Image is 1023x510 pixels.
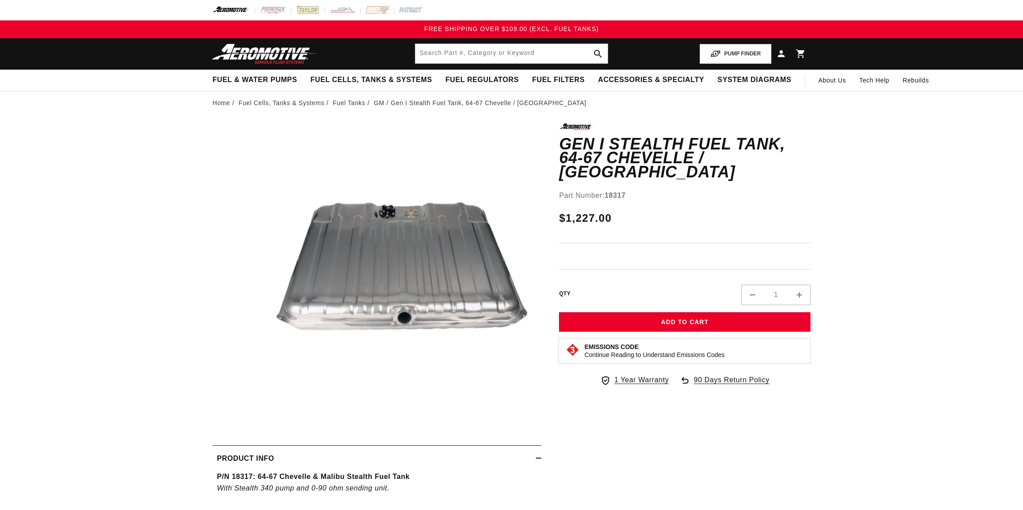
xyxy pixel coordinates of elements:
button: PUMP FINDER [700,44,771,64]
h2: Product Info [217,453,274,464]
span: FREE SHIPPING OVER $109.00 (EXCL. FUEL TANKS) [424,25,598,32]
summary: Tech Help [853,70,896,91]
img: Aeromotive [209,43,320,64]
summary: Fuel & Water Pumps [206,70,304,90]
span: Fuel & Water Pumps [212,75,297,85]
div: Part Number: [559,190,811,201]
nav: breadcrumbs [212,98,811,108]
span: 1 Year Warranty [614,374,669,386]
input: Search by Part Number, Category or Keyword [415,44,608,63]
span: Tech Help [859,75,889,85]
a: Home [212,98,230,108]
summary: Rebuilds [896,70,936,91]
a: Fuel Tanks [333,98,365,108]
img: Emissions code [566,343,580,357]
strong: Emissions Code [584,343,638,350]
li: Fuel Cells, Tanks & Systems [239,98,331,108]
summary: Product Info [212,446,541,471]
strong: P/N 18317: 64-67 Chevelle & Malibu Stealth Fuel Tank [217,473,410,480]
strong: 18317 [605,192,626,199]
a: 1 Year Warranty [600,374,669,386]
summary: Fuel Cells, Tanks & Systems [304,70,439,90]
em: With Stealth 340 pump and 0-90 ohm sending unit. [217,484,390,492]
a: 90 Days Return Policy [680,374,770,395]
h1: Gen I Stealth Fuel Tank, 64-67 Chevelle / [GEOGRAPHIC_DATA] [559,137,811,179]
media-gallery: Gallery Viewer [212,123,541,427]
button: Add to Cart [559,312,811,332]
span: Rebuilds [903,75,929,85]
span: About Us [818,77,846,84]
label: QTY [559,290,571,298]
span: $1,227.00 [559,210,611,226]
span: Fuel Regulators [445,75,519,85]
button: search button [588,44,608,63]
span: System Diagrams [717,75,791,85]
summary: System Diagrams [711,70,798,90]
summary: Fuel Regulators [439,70,525,90]
li: Gen I Stealth Fuel Tank, 64-67 Chevelle / [GEOGRAPHIC_DATA] [391,98,586,108]
span: Accessories & Specialty [598,75,704,85]
span: 90 Days Return Policy [694,374,770,395]
p: Continue Reading to Understand Emissions Codes [584,351,724,359]
a: About Us [812,70,853,91]
button: Emissions CodeContinue Reading to Understand Emissions Codes [584,343,724,359]
summary: Accessories & Specialty [591,70,711,90]
summary: Fuel Filters [525,70,591,90]
span: Fuel Filters [532,75,585,85]
span: Fuel Cells, Tanks & Systems [311,75,432,85]
a: GM [374,98,385,108]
